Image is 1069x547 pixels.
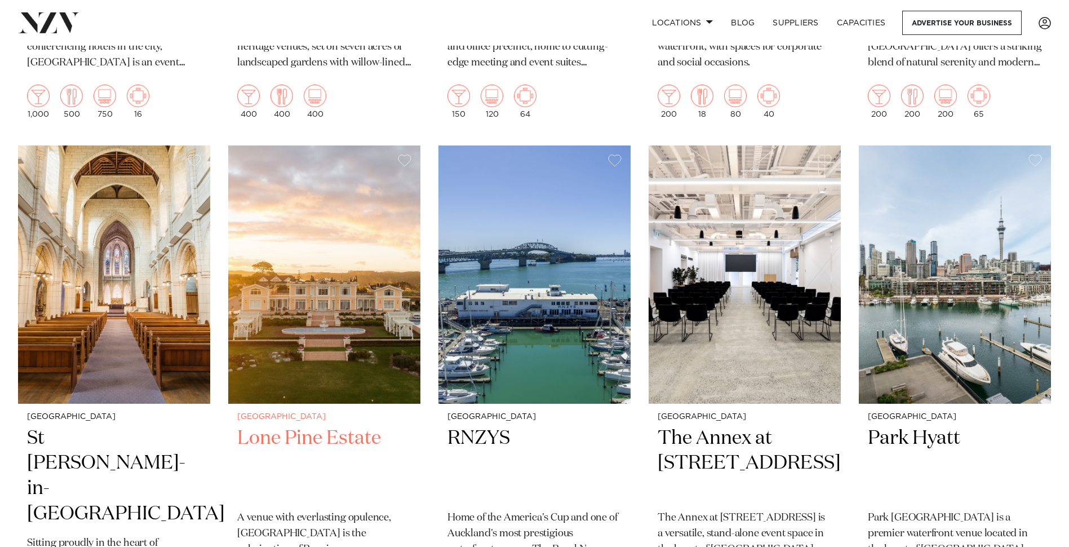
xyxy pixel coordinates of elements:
[237,426,411,502] h2: Lone Pine Estate
[94,85,116,107] img: theatre.png
[724,85,747,107] img: theatre.png
[447,85,470,107] img: cocktail.png
[901,85,924,107] img: dining.png
[447,426,622,502] h2: RNZYS
[27,85,50,107] img: cocktail.png
[27,85,50,118] div: 1,000
[60,85,83,107] img: dining.png
[658,85,680,107] img: cocktail.png
[868,426,1042,502] h2: Park Hyatt
[27,426,201,527] h2: St [PERSON_NAME]-in-[GEOGRAPHIC_DATA]
[757,85,780,118] div: 40
[447,85,470,118] div: 150
[304,85,326,118] div: 400
[514,85,536,118] div: 64
[237,413,411,421] small: [GEOGRAPHIC_DATA]
[127,85,149,107] img: meeting.png
[968,85,990,118] div: 65
[94,85,116,118] div: 750
[270,85,293,118] div: 400
[968,85,990,107] img: meeting.png
[270,85,293,107] img: dining.png
[304,85,326,107] img: theatre.png
[18,12,79,33] img: nzv-logo.png
[658,426,832,502] h2: The Annex at [STREET_ADDRESS]
[481,85,503,107] img: theatre.png
[514,85,536,107] img: meeting.png
[60,85,83,118] div: 500
[447,413,622,421] small: [GEOGRAPHIC_DATA]
[237,85,260,118] div: 400
[724,85,747,118] div: 80
[658,413,832,421] small: [GEOGRAPHIC_DATA]
[868,85,890,118] div: 200
[643,11,722,35] a: Locations
[902,11,1022,35] a: Advertise your business
[237,85,260,107] img: cocktail.png
[691,85,713,118] div: 18
[828,11,895,35] a: Capacities
[27,413,201,421] small: [GEOGRAPHIC_DATA]
[934,85,957,118] div: 200
[722,11,764,35] a: BLOG
[481,85,503,118] div: 120
[868,413,1042,421] small: [GEOGRAPHIC_DATA]
[127,85,149,118] div: 16
[658,85,680,118] div: 200
[764,11,827,35] a: SUPPLIERS
[934,85,957,107] img: theatre.png
[757,85,780,107] img: meeting.png
[901,85,924,118] div: 200
[868,85,890,107] img: cocktail.png
[691,85,713,107] img: dining.png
